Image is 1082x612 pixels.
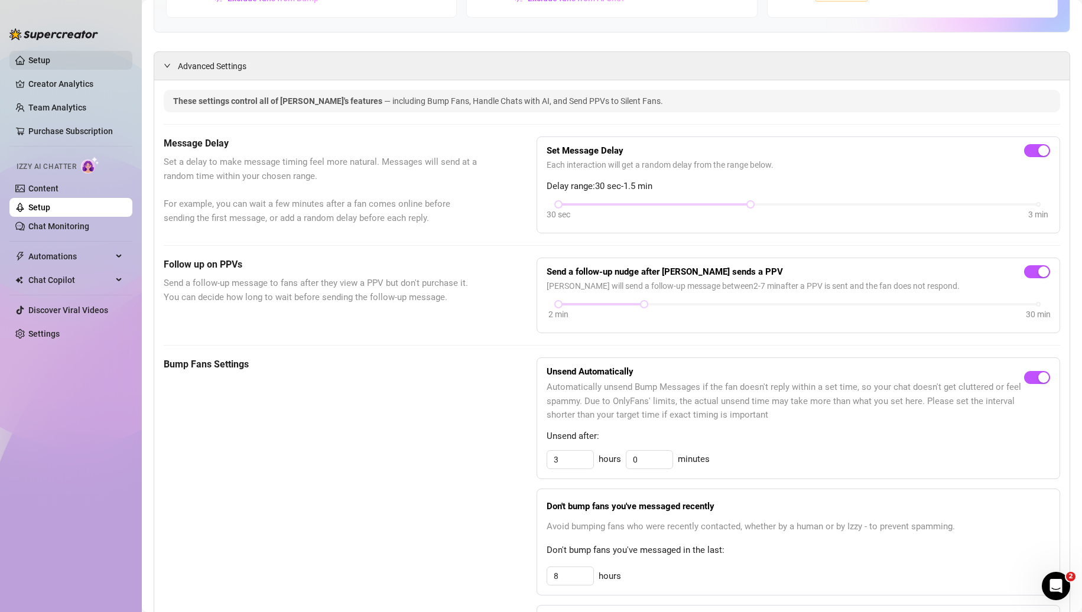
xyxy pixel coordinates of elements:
a: Settings [28,329,60,338]
a: Discover Viral Videos [28,305,108,315]
img: logo-BBDzfeDw.svg [9,28,98,40]
div: 30 sec [547,208,570,221]
span: Avoid bumping fans who were recently contacted, whether by a human or by Izzy - to prevent spamming. [547,520,1050,534]
a: Setup [28,203,50,212]
strong: Set Message Delay [547,145,623,156]
div: 30 min [1026,308,1051,321]
span: 2 [1066,572,1075,581]
strong: Don't bump fans you've messaged recently [547,501,714,512]
span: expanded [164,62,171,69]
a: Team Analytics [28,103,86,112]
a: Creator Analytics [28,74,123,93]
span: minutes [678,453,710,467]
h5: Message Delay [164,136,477,151]
span: Chat Copilot [28,271,112,289]
span: Each interaction will get a random delay from the range below. [547,158,1050,171]
span: Automations [28,247,112,266]
strong: Unsend Automatically [547,366,633,377]
img: Chat Copilot [15,276,23,284]
span: Set a delay to make message timing feel more natural. Messages will send at a random time within ... [164,155,477,225]
span: Don't bump fans you've messaged in the last: [547,543,1050,558]
span: Automatically unsend Bump Messages if the fan doesn't reply within a set time, so your chat doesn... [547,380,1024,422]
span: Delay range: 30 sec - 1.5 min [547,180,1050,194]
span: Izzy AI Chatter [17,161,76,172]
h5: Follow up on PPVs [164,258,477,272]
iframe: Intercom live chat [1042,572,1070,600]
div: expanded [164,59,178,72]
img: AI Chatter [81,157,99,174]
span: Advanced Settings [178,60,246,73]
span: — including Bump Fans, Handle Chats with AI, and Send PPVs to Silent Fans. [384,96,663,106]
a: Setup [28,56,50,65]
span: Unsend after: [547,429,1050,444]
a: Content [28,184,59,193]
a: Chat Monitoring [28,222,89,231]
span: These settings control all of [PERSON_NAME]'s features [173,96,384,106]
a: Purchase Subscription [28,122,123,141]
span: hours [599,453,621,467]
strong: Send a follow-up nudge after [PERSON_NAME] sends a PPV [547,266,783,277]
span: [PERSON_NAME] will send a follow-up message between 2 - 7 min after a PPV is sent and the fan doe... [547,279,1050,292]
span: thunderbolt [15,252,25,261]
div: 3 min [1028,208,1048,221]
span: hours [599,569,621,584]
span: Send a follow-up message to fans after they view a PPV but don't purchase it. You can decide how ... [164,276,477,304]
h5: Bump Fans Settings [164,357,477,372]
div: 2 min [548,308,568,321]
